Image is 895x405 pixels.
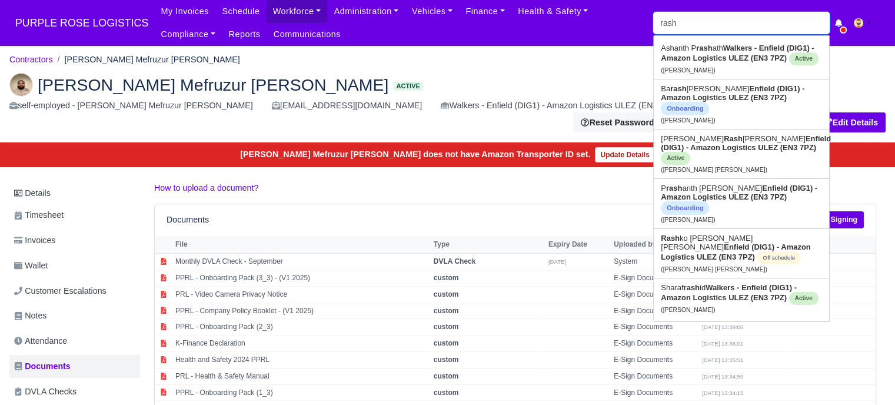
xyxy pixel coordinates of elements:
a: Details [9,182,140,204]
strong: custom [434,307,459,315]
span: Timesheet [14,208,64,222]
a: Communications [267,23,348,46]
a: Rashko [PERSON_NAME] [PERSON_NAME]Enfield (DIG1) - Amazon Logistics ULEZ (EN3 7PZ) Off schedule (... [654,229,829,278]
td: E-Sign Documents [611,319,699,336]
strong: custom [434,389,459,397]
span: PURPLE ROSE LOGISTICS [9,11,154,35]
td: Health and Safety 2024 PPRL [172,352,431,369]
strong: Enfield (DIG1) - Amazon Logistics ULEZ (EN3 7PZ) [661,243,811,261]
span: Customer Escalations [14,284,107,298]
a: Contractors [9,55,53,64]
strong: custom [434,356,459,364]
strong: Enfield (DIG1) - Amazon Logistics ULEZ (EN3 7PZ) [661,84,804,102]
a: Reports [222,23,267,46]
input: Search... [653,12,830,34]
a: Attendance [9,330,140,353]
li: [PERSON_NAME] Mefruzur [PERSON_NAME] [53,53,240,67]
span: Attendance [14,334,67,348]
div: [EMAIL_ADDRESS][DOMAIN_NAME] [272,99,422,112]
small: ([PERSON_NAME] [PERSON_NAME]) [661,266,767,273]
strong: Enfield (DIG1) - Amazon Logistics ULEZ (EN3 7PZ) [661,184,817,201]
small: ([PERSON_NAME]) [661,117,715,124]
button: Reset Password [573,112,661,132]
strong: Walkers - Enfield (DIG1) - Amazon Logistics ULEZ (EN3 7PZ) [661,44,814,62]
td: E-Sign Documents [611,303,699,319]
a: Customer Escalations [9,280,140,303]
strong: rash [696,44,712,52]
span: Active [789,292,819,305]
strong: custom [434,274,459,282]
small: [DATE] 13:34:15 [702,390,743,396]
span: DVLA Checks [14,385,76,399]
td: K-Finance Declaration [172,336,431,352]
small: [DATE] 13:34:59 [702,373,743,380]
td: E-Sign Documents [611,336,699,352]
strong: DVLA Check [434,257,476,265]
span: Active [661,152,690,165]
th: File [172,236,431,254]
strong: rash [683,283,699,292]
a: Barash[PERSON_NAME]Enfield (DIG1) - Amazon Logistics ULEZ (EN3 7PZ) Onboarding ([PERSON_NAME]) [654,79,829,129]
td: E-Sign Documents [611,270,699,287]
th: Type [431,236,545,254]
small: ([PERSON_NAME] [PERSON_NAME]) [661,167,767,173]
a: Documents [9,355,140,378]
strong: custom [434,372,459,380]
strong: rash [666,184,682,192]
small: ([PERSON_NAME]) [661,67,715,74]
small: [DATE] [548,258,566,265]
td: PPRL - Onboarding Pack (2_3) [172,319,431,336]
small: ([PERSON_NAME]) [661,217,715,223]
a: Compliance [154,23,222,46]
div: self-employed - [PERSON_NAME] Mefruzur [PERSON_NAME] [9,99,253,112]
td: E-Sign Documents [611,384,699,401]
strong: Enfield (DIG1) - Amazon Logistics ULEZ (EN3 7PZ) [661,134,831,152]
span: Active [393,82,422,91]
a: SharafrashidWalkers - Enfield (DIG1) - Amazon Logistics ULEZ (EN3 7PZ) Active ([PERSON_NAME]) [654,278,829,318]
a: PURPLE ROSE LOGISTICS [9,12,154,35]
a: Invoices [9,229,140,252]
th: Uploaded by [611,236,699,254]
div: Mohammed Mefruzur Rahman [1,64,894,142]
a: Update Details [595,147,654,162]
span: Onboarding [661,102,709,115]
span: Off schedule [757,251,801,264]
iframe: Chat Widget [836,348,895,405]
td: E-Sign Documents [611,286,699,303]
strong: Rash [661,234,680,243]
a: Wallet [9,254,140,277]
a: DVLA Checks [9,380,140,403]
td: System [611,254,699,270]
a: How to upload a document? [154,183,258,192]
small: [DATE] 13:39:06 [702,324,743,330]
a: Prashanth [PERSON_NAME]Enfield (DIG1) - Amazon Logistics ULEZ (EN3 7PZ) Onboarding ([PERSON_NAME]) [654,179,829,228]
td: PPRL - Onboarding Pack (1_3) [172,384,431,401]
span: Documents [14,360,71,373]
th: Expiry Date [545,236,611,254]
td: E-Sign Documents [611,352,699,369]
span: Wallet [14,259,48,273]
span: Invoices [14,234,55,247]
td: E-Sign Documents [611,368,699,384]
a: [PERSON_NAME]Rash[PERSON_NAME]Enfield (DIG1) - Amazon Logistics ULEZ (EN3 7PZ) Active ([PERSON_NA... [654,130,829,178]
span: Notes [14,309,46,323]
span: [PERSON_NAME] Mefruzur [PERSON_NAME] [38,77,388,93]
strong: custom [434,290,459,298]
h6: Documents [167,215,209,225]
small: [DATE] 13:35:51 [702,357,743,363]
td: PPRL - Company Policy Booklet - (V1 2025) [172,303,431,319]
td: Monthly DVLA Check - September [172,254,431,270]
span: Onboarding [661,201,709,215]
td: PRL - Video Camera Privacy Notice [172,286,431,303]
strong: custom [434,323,459,331]
a: Ashanth PrashathWalkers - Enfield (DIG1) - Amazon Logistics ULEZ (EN3 7PZ) Active ([PERSON_NAME]) [654,39,829,79]
strong: Rash [724,134,743,143]
small: [DATE] 13:36:01 [702,340,743,347]
strong: rash [670,84,686,93]
strong: custom [434,339,459,347]
div: Walkers - Enfield (DIG1) - Amazon Logistics ULEZ (EN3 7PZ) [441,99,678,112]
a: Edit Details [816,112,886,132]
strong: Walkers - Enfield (DIG1) - Amazon Logistics ULEZ (EN3 7PZ) [661,283,797,302]
span: Active [789,52,819,65]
